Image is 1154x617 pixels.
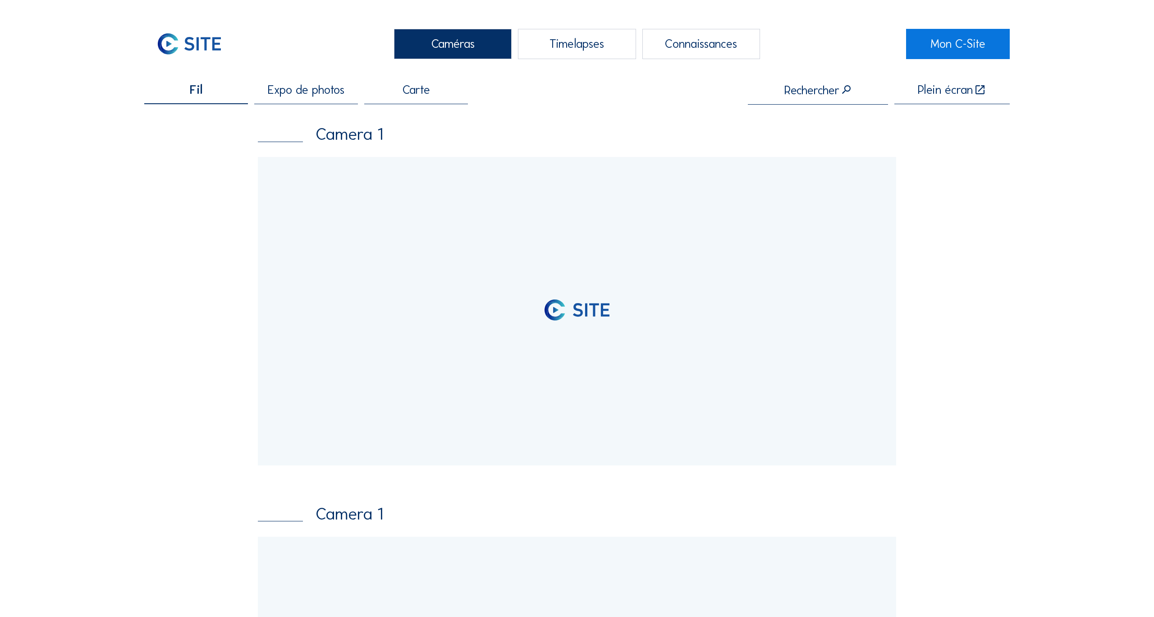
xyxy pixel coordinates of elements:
[394,29,512,59] div: Caméras
[546,299,563,320] img: logo_pic
[403,84,430,96] span: Carte
[144,29,248,59] a: C-SITE Logo
[190,84,202,96] span: Fil
[268,84,344,96] span: Expo de photos
[518,29,636,59] div: Timelapses
[144,29,235,59] img: C-SITE Logo
[642,29,760,59] div: Connaissances
[906,29,1010,59] a: Mon C-Site
[258,506,896,522] div: Camera 1
[918,84,973,97] div: Plein écran
[573,303,609,317] img: logo_text
[258,126,896,143] div: Camera 1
